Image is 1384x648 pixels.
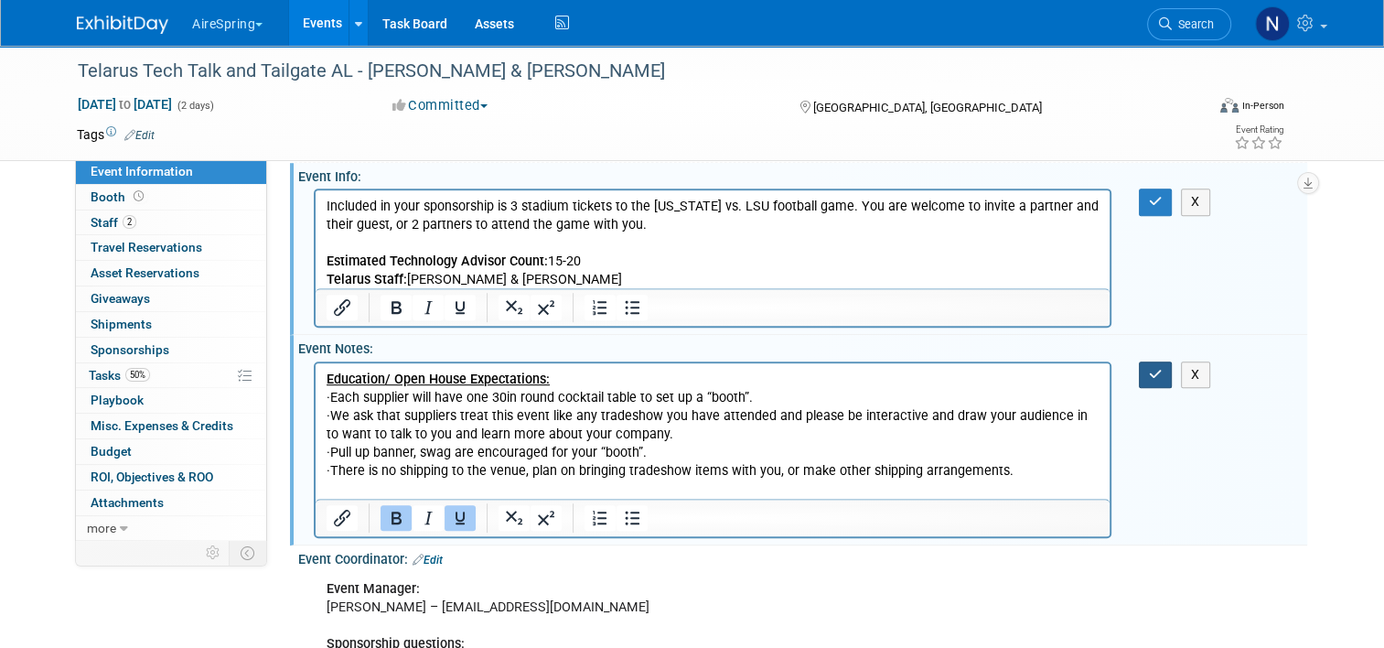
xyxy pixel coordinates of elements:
[91,393,144,407] span: Playbook
[91,418,233,433] span: Misc. Expenses & Credits
[327,581,420,597] b: Event Manager:
[585,505,616,531] button: Numbered list
[76,211,266,235] a: Staff2
[327,295,358,320] button: Insert/edit link
[386,96,495,115] button: Committed
[198,541,230,565] td: Personalize Event Tab Strip
[71,55,1182,88] div: Telarus Tech Talk and Tailgate AL - [PERSON_NAME] & [PERSON_NAME]
[77,96,173,113] span: [DATE] [DATE]
[91,189,147,204] span: Booth
[381,295,412,320] button: Bold
[76,414,266,438] a: Misc. Expenses & Credits
[89,368,150,383] span: Tasks
[1181,189,1210,215] button: X
[76,338,266,362] a: Sponsorships
[1220,98,1239,113] img: Format-Inperson.png
[11,81,784,99] p: · Pull up banner, swag are encouraged for your “booth”.
[327,505,358,531] button: Insert/edit link
[10,7,785,136] body: Rich Text Area. Press ALT-0 for help.
[91,265,199,280] span: Asset Reservations
[1147,8,1231,40] a: Search
[230,541,267,565] td: Toggle Event Tabs
[125,368,150,382] span: 50%
[11,81,91,97] b: Telarus Staff:
[130,189,147,203] span: Booth not reserved yet
[91,444,132,459] span: Budget
[11,44,784,81] p: · We ask that suppliers treat this event like any tradeshow you have attended and please be inter...
[76,388,266,413] a: Playbook
[413,505,444,531] button: Italic
[91,240,202,254] span: Travel Reservations
[91,495,164,510] span: Attachments
[76,286,266,311] a: Giveaways
[77,16,168,34] img: ExhibitDay
[813,101,1042,114] span: [GEOGRAPHIC_DATA], [GEOGRAPHIC_DATA]
[91,342,169,357] span: Sponsorships
[298,545,1307,569] div: Event Coordinator:
[316,363,1110,499] iframe: Rich Text Area
[445,505,476,531] button: Underline
[91,291,150,306] span: Giveaways
[76,159,266,184] a: Event Information
[499,505,530,531] button: Subscript
[531,505,562,531] button: Superscript
[91,164,193,178] span: Event Information
[87,521,116,535] span: more
[413,295,444,320] button: Italic
[316,190,1110,288] iframe: Rich Text Area
[77,125,155,144] td: Tags
[1172,17,1214,31] span: Search
[116,97,134,112] span: to
[91,317,152,331] span: Shipments
[617,505,648,531] button: Bullet list
[11,8,234,24] u: Education/ Open House Expectations:
[176,100,214,112] span: (2 days)
[1255,6,1290,41] img: Natalie Pyron
[91,215,136,230] span: Staff
[76,185,266,210] a: Booth
[76,261,266,286] a: Asset Reservations
[76,312,266,337] a: Shipments
[1106,95,1284,123] div: Event Format
[76,439,266,464] a: Budget
[76,465,266,490] a: ROI, Objectives & ROO
[298,335,1307,358] div: Event Notes:
[11,26,784,44] p: · Each supplier will have one 30in round cocktail table to set up a “booth”.
[413,554,443,567] a: Edit
[445,295,476,320] button: Underline
[585,295,616,320] button: Numbered list
[11,99,784,117] p: · There is no shipping to the venue, plan on bringing tradeshow items with you, or make other shi...
[123,215,136,229] span: 2
[10,7,785,99] body: Rich Text Area. Press ALT-0 for help.
[1241,99,1284,113] div: In-Person
[91,470,213,484] span: ROI, Objectives & ROO
[381,505,412,531] button: Bold
[531,295,562,320] button: Superscript
[617,295,648,320] button: Bullet list
[124,129,155,142] a: Edit
[1181,362,1210,388] button: X
[11,7,784,99] p: Included in your sponsorship is 3 stadium tickets to the [US_STATE] vs. LSU football game. You ar...
[76,363,266,388] a: Tasks50%
[1234,125,1283,135] div: Event Rating
[76,491,266,515] a: Attachments
[76,235,266,260] a: Travel Reservations
[11,63,232,79] b: Estimated Technology Advisor Count:
[76,516,266,541] a: more
[298,163,1307,186] div: Event Info:
[499,295,530,320] button: Subscript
